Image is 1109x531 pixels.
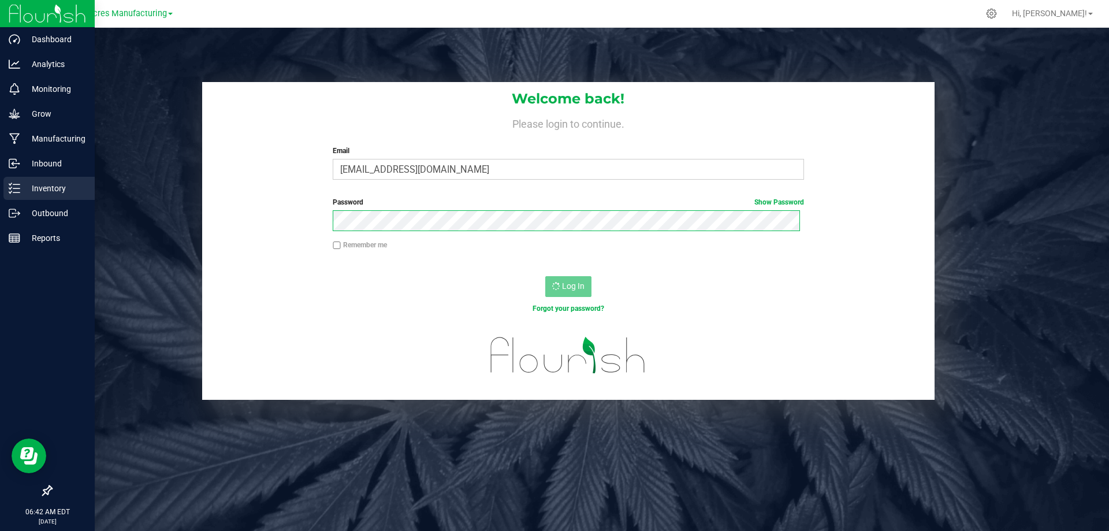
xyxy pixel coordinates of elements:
label: Email [333,146,803,156]
p: Dashboard [20,32,90,46]
a: Show Password [754,198,804,206]
p: 06:42 AM EDT [5,507,90,517]
inline-svg: Monitoring [9,83,20,95]
inline-svg: Inventory [9,183,20,194]
img: flourish_logo.svg [477,326,660,385]
span: Password [333,198,363,206]
inline-svg: Outbound [9,207,20,219]
inline-svg: Dashboard [9,34,20,45]
iframe: Resource center [12,439,46,473]
p: Grow [20,107,90,121]
input: Remember me [333,242,341,250]
p: Manufacturing [20,132,90,146]
p: Monitoring [20,82,90,96]
p: Inventory [20,181,90,195]
div: Manage settings [984,8,999,19]
inline-svg: Grow [9,108,20,120]
inline-svg: Reports [9,232,20,244]
span: Hi, [PERSON_NAME]! [1012,9,1087,18]
p: [DATE] [5,517,90,526]
p: Outbound [20,206,90,220]
inline-svg: Inbound [9,158,20,169]
label: Remember me [333,240,387,250]
a: Forgot your password? [533,305,604,313]
h1: Welcome back! [202,91,935,106]
p: Inbound [20,157,90,170]
h4: Please login to continue. [202,116,935,129]
p: Reports [20,231,90,245]
button: Log In [545,276,591,297]
inline-svg: Manufacturing [9,133,20,144]
span: Green Acres Manufacturing [63,9,167,18]
span: Log In [562,281,585,291]
p: Analytics [20,57,90,71]
inline-svg: Analytics [9,58,20,70]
